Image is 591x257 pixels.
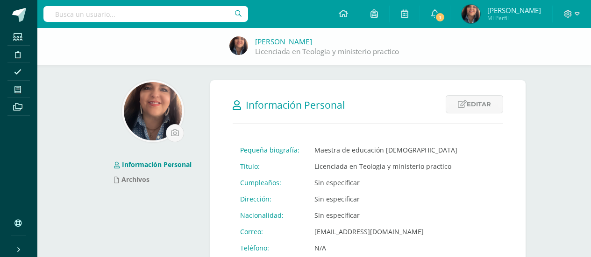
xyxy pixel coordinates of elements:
[487,14,541,22] span: Mi Perfil
[446,95,503,113] a: Editar
[255,47,399,56] a: Licenciada en Teologia y ministerio practico
[307,158,465,174] td: Licenciada en Teologia y ministerio practico
[233,223,307,240] td: Correo:
[233,142,307,158] td: Pequeña biografía:
[255,37,312,47] a: [PERSON_NAME]
[124,82,182,140] img: 978dd3c2bcc0062d533ba2e0d3509ac5.png
[43,6,248,22] input: Busca un usuario...
[229,36,248,55] img: 4a670a1482afde15e9519be56e5ae8a2.png
[462,5,480,23] img: 4a670a1482afde15e9519be56e5ae8a2.png
[487,6,541,15] span: [PERSON_NAME]
[307,207,465,223] td: Sin especificar
[307,174,465,191] td: Sin especificar
[233,174,307,191] td: Cumpleaños:
[246,98,345,111] span: Información Personal
[307,191,465,207] td: Sin especificar
[233,207,307,223] td: Nacionalidad:
[114,160,192,169] a: Información Personal
[435,12,445,22] span: 1
[307,223,465,240] td: [EMAIL_ADDRESS][DOMAIN_NAME]
[233,191,307,207] td: Dirección:
[307,240,465,256] td: N/A
[233,240,307,256] td: Teléfono:
[114,175,150,184] a: Archivos
[307,142,465,158] td: Maestra de educación [DEMOGRAPHIC_DATA]
[233,158,307,174] td: Título:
